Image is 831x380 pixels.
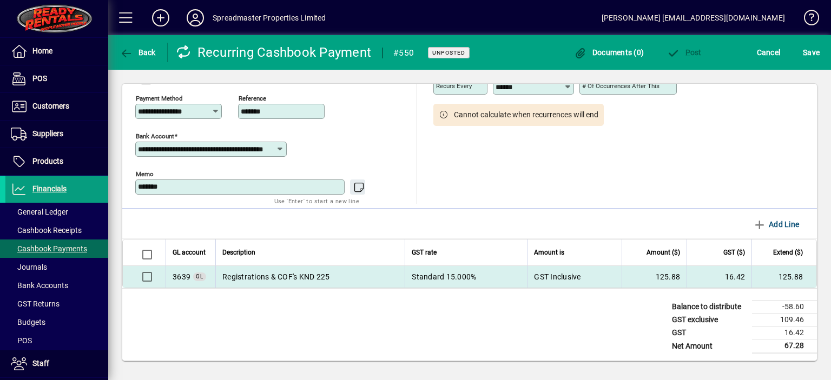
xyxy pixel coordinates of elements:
[11,336,32,345] span: POS
[215,266,405,288] td: Registrations & COF's KND 225
[749,215,804,234] button: Add Line
[454,109,598,121] span: Cannot calculate when recurrences will end
[527,266,622,288] td: GST Inclusive
[5,121,108,148] a: Suppliers
[173,246,206,258] span: GL account
[108,43,168,62] app-page-header-button: Back
[752,339,817,353] td: 67.28
[602,9,785,26] div: [PERSON_NAME] [EMAIL_ADDRESS][DOMAIN_NAME]
[751,266,816,288] td: 125.88
[664,43,704,62] button: Post
[667,339,752,353] td: Net Amount
[11,244,87,253] span: Cashbook Payments
[32,102,69,110] span: Customers
[173,271,190,282] span: Registrations & COF's
[11,299,60,308] span: GST Returns
[5,203,108,221] a: General Ledger
[752,314,817,326] td: 109.46
[213,9,326,26] div: Spreadmaster Properties Limited
[5,148,108,175] a: Products
[143,8,178,28] button: Add
[32,74,47,83] span: POS
[11,226,82,235] span: Cashbook Receipts
[5,276,108,295] a: Bank Accounts
[622,266,687,288] td: 125.88
[5,258,108,276] a: Journals
[773,246,803,258] span: Extend ($)
[723,246,745,258] span: GST ($)
[5,331,108,350] a: POS
[432,49,465,56] span: Unposted
[754,43,783,62] button: Cancel
[176,44,372,61] div: Recurring Cashbook Payment
[5,38,108,65] a: Home
[5,239,108,258] a: Cashbook Payments
[136,95,183,102] mat-label: Payment method
[274,195,359,207] mat-hint: Use 'Enter' to start a new line
[32,184,67,193] span: Financials
[136,132,174,140] mat-label: Bank Account
[647,246,680,258] span: Amount ($)
[11,281,68,290] span: Bank Accounts
[5,93,108,120] a: Customers
[196,274,203,279] span: GL
[687,266,751,288] td: 16.42
[667,314,752,326] td: GST exclusive
[32,157,63,165] span: Products
[757,44,781,61] span: Cancel
[412,246,437,258] span: GST rate
[11,318,45,326] span: Budgets
[803,48,807,57] span: S
[32,129,63,138] span: Suppliers
[120,48,156,57] span: Back
[573,48,644,57] span: Documents (0)
[32,359,49,368] span: Staff
[436,82,472,90] mat-label: Recurs every
[178,8,213,28] button: Profile
[393,44,414,62] div: #550
[800,43,822,62] button: Save
[667,48,702,57] span: ost
[239,95,266,102] mat-label: Reference
[405,266,527,288] td: Standard 15.000%
[534,246,564,258] span: Amount is
[136,170,154,178] mat-label: Memo
[571,43,647,62] button: Documents (0)
[5,221,108,239] a: Cashbook Receipts
[222,246,255,258] span: Description
[11,208,68,216] span: General Ledger
[796,2,817,37] a: Knowledge Base
[803,44,820,61] span: ave
[685,48,690,57] span: P
[752,301,817,314] td: -58.60
[32,46,52,55] span: Home
[667,301,752,314] td: Balance to distribute
[11,263,47,271] span: Journals
[752,326,817,339] td: 16.42
[5,350,108,377] a: Staff
[5,65,108,92] a: POS
[667,326,752,339] td: GST
[753,216,800,233] span: Add Line
[5,313,108,331] a: Budgets
[582,82,659,90] mat-label: # of occurrences after this
[117,43,159,62] button: Back
[5,295,108,313] a: GST Returns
